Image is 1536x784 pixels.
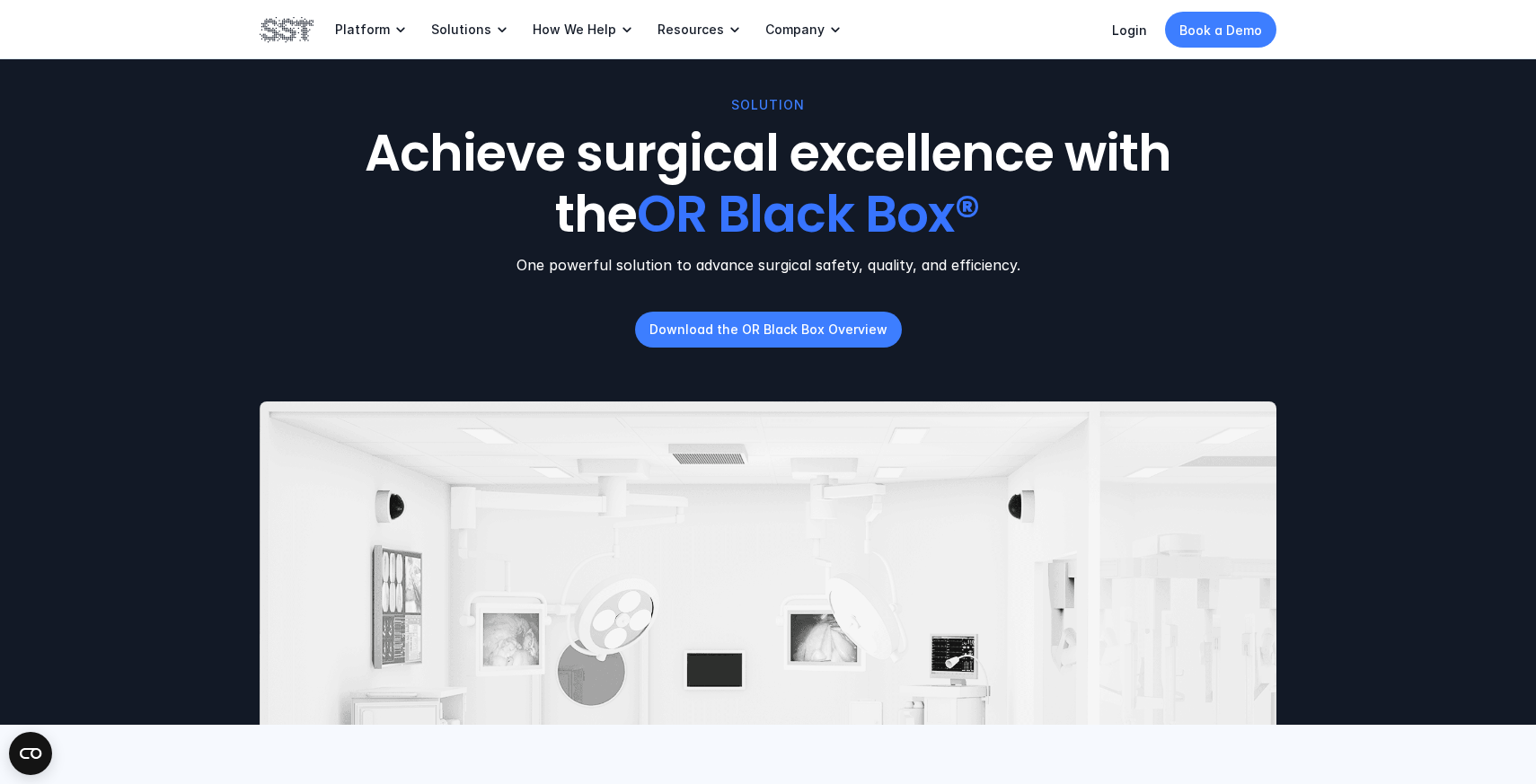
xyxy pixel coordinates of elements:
p: Company [765,22,825,38]
h1: Achieve surgical excellence with the [331,124,1205,244]
p: How We Help [533,22,616,38]
a: Login [1112,22,1147,38]
p: Platform [335,22,390,38]
p: Download the OR Black Box Overview [649,320,887,339]
button: Open CMP widget [9,732,52,775]
a: Book a Demo [1165,12,1276,48]
p: Book a Demo [1179,21,1262,40]
a: Download the OR Black Box Overview [635,312,902,348]
p: One powerful solution to advance surgical safety, quality, and efficiency. [260,254,1276,276]
p: SOLUTION [731,95,805,115]
img: SST logo [260,14,313,45]
span: OR Black Box® [637,180,980,250]
p: Resources [658,22,724,38]
p: Solutions [431,22,491,38]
